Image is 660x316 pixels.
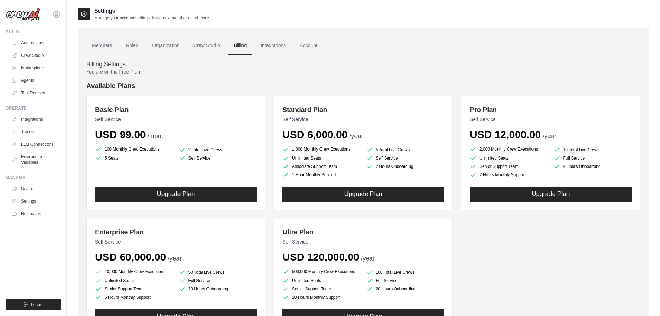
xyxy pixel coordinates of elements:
div: Build [6,29,61,35]
p: Self Service [95,238,257,245]
li: 10,000 Monthly Crew Executions [95,267,173,276]
li: 10 Total Live Crews [554,146,632,153]
h3: Enterprise Plan [95,227,257,237]
li: 5 Hours Monthly Support [95,294,173,301]
li: 1 Hour Monthly Support [282,171,361,178]
a: Environment Variables [8,151,61,168]
h3: Ultra Plan [282,227,444,237]
a: Agents [8,75,61,86]
img: Logo [6,8,40,21]
li: 2 Hours Onboarding [366,163,445,170]
p: You are on the Free Plan [86,68,640,75]
li: Senior Support Team [95,285,173,292]
li: Full Service [179,277,257,284]
li: Full Service [366,277,445,284]
h4: Billing Settings [86,61,640,68]
a: Usage [8,183,61,194]
span: Logout [31,302,44,307]
h2: Settings [94,7,210,15]
a: Billing [228,36,252,55]
li: Unlimited Seats [282,277,361,284]
span: /year [168,255,182,262]
li: Self Service [179,155,257,162]
button: Upgrade Plan [282,187,444,202]
li: Self Service [366,155,445,162]
li: 20 Hours Monthly Support [282,294,361,301]
a: Organization [147,36,185,55]
button: Upgrade Plan [470,187,632,202]
a: Integrations [8,114,61,125]
li: Unlimited Seats [470,155,548,162]
span: USD 99.00 [95,129,146,140]
a: Crew Studio [8,50,61,61]
h3: Pro Plan [470,105,632,114]
button: Upgrade Plan [95,187,257,202]
h4: Available Plans [86,81,640,91]
li: Full Service [554,155,632,162]
li: 10 Hours Onboarding [179,285,257,292]
p: Self Service [95,116,257,123]
a: Tool Registry [8,87,61,99]
span: /year [361,255,375,262]
li: 2 Total Live Crews [179,146,257,153]
div: Operate [6,105,61,111]
a: Roles [120,36,144,55]
span: Resources [21,211,41,216]
span: /month [148,133,167,139]
li: 1,000 Monthly Crew Executions [282,145,361,153]
span: /year [543,133,556,139]
li: 2,000 Monthly Crew Executions [470,145,548,153]
li: 2 Hours Monthly Support [470,171,548,178]
a: Crew Studio [188,36,226,55]
a: Traces [8,126,61,137]
a: Settings [8,196,61,207]
p: Manage your account settings, invite new members, and more. [94,15,210,21]
p: Self Service [470,116,632,123]
li: 100 Total Live Crews [366,269,445,276]
li: 4 Hours Onboarding [554,163,632,170]
span: USD 6,000.00 [282,129,347,140]
span: USD 12,000.00 [470,129,541,140]
li: 100 Monthly Crew Executions [95,145,173,153]
a: Members [86,36,117,55]
a: Marketplace [8,62,61,74]
p: Self Service [282,238,444,245]
li: 5 Seats [95,155,173,162]
li: 5 Total Live Crews [366,146,445,153]
a: Account [294,36,323,55]
a: Automations [8,37,61,49]
h3: Basic Plan [95,105,257,114]
li: Unlimited Seats [95,277,173,284]
h3: Standard Plan [282,105,444,114]
a: Integrations [255,36,291,55]
span: USD 60,000.00 [95,251,166,263]
li: 50 Total Live Crews [179,269,257,276]
li: Senior Support Team [470,163,548,170]
li: Associate Support Team [282,163,361,170]
li: Senior Support Team [282,285,361,292]
p: Self Service [282,116,444,123]
a: LLM Connections [8,139,61,150]
li: 20 Hours Onboarding [366,285,445,292]
li: 500,000 Monthly Crew Executions [282,267,361,276]
span: /year [349,133,363,139]
button: Logout [6,299,61,310]
span: USD 120,000.00 [282,251,359,263]
button: Resources [8,208,61,219]
li: Unlimited Seats [282,155,361,162]
div: Manage [6,175,61,180]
